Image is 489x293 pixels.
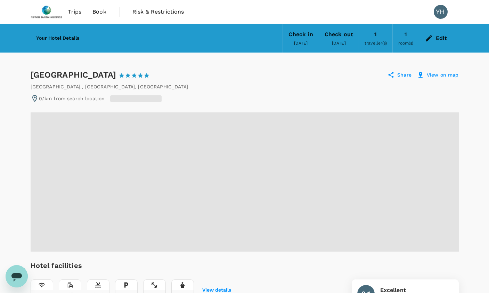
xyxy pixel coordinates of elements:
p: 0.1km from search location [39,95,105,102]
span: Book [92,8,106,16]
div: Check out [325,30,353,39]
button: View details [202,287,231,293]
iframe: Button to launch messaging window [6,265,28,287]
img: Nippon Sanso Holdings Singapore Pte Ltd [31,4,63,19]
span: [DATE] [332,41,346,46]
span: Risk & Restrictions [132,8,184,16]
h6: Hotel facilities [31,260,231,271]
div: 1 [405,30,407,39]
span: [DATE] [294,41,308,46]
div: [GEOGRAPHIC_DATA] [31,69,150,80]
p: Share [397,71,411,78]
div: Edit [436,33,447,43]
div: [GEOGRAPHIC_DATA]. , [GEOGRAPHIC_DATA] , [GEOGRAPHIC_DATA] [31,83,188,90]
div: YH [434,5,448,19]
span: room(s) [398,41,413,46]
div: Check in [288,30,313,39]
div: 1 [374,30,377,39]
span: traveller(s) [365,41,387,46]
span: Trips [68,8,81,16]
h6: Your Hotel Details [36,34,80,42]
p: View on map [427,71,459,78]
